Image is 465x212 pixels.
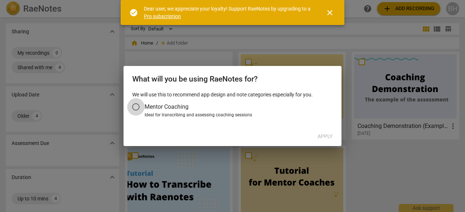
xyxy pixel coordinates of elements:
span: Mentor Coaching [145,103,189,111]
span: close [325,8,334,17]
h2: What will you be using RaeNotes for? [132,75,333,84]
div: Account type [132,98,333,119]
a: Pro subscription [144,13,181,19]
button: Close [321,4,339,21]
p: We will use this to recommend app design and note categories especially for you. [132,91,333,99]
div: Ideal for transcribing and assessing coaching sessions [145,112,331,119]
div: Dear user, we appreciate your loyalty! Support RaeNotes by upgrading to a [144,5,312,20]
span: check_circle [129,8,138,17]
